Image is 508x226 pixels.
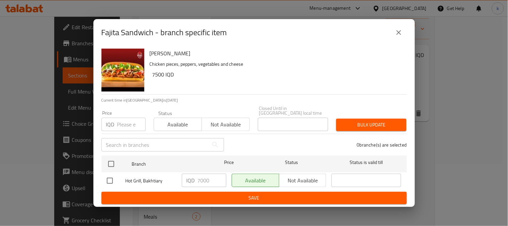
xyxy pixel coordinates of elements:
[152,70,402,79] h6: 7500 IQD
[332,158,401,167] span: Status is valid till
[101,49,144,92] img: Fajita Sandwich
[106,120,115,128] p: IQD
[357,142,407,148] p: 0 branche(s) are selected
[391,24,407,41] button: close
[198,174,226,187] input: Please enter price
[187,176,195,184] p: IQD
[132,160,201,168] span: Branch
[336,119,407,131] button: Bulk update
[150,49,402,58] h6: [PERSON_NAME]
[101,192,407,204] button: Save
[101,97,407,103] p: Current time in [GEOGRAPHIC_DATA] is [DATE]
[101,27,227,38] h2: Fajita Sandwich - branch specific item
[117,118,146,131] input: Please enter price
[257,158,326,167] span: Status
[154,118,202,131] button: Available
[205,120,247,129] span: Not available
[150,60,402,68] p: Chicken pieces, peppers, vegetables and cheese
[107,194,402,202] span: Save
[101,138,209,152] input: Search in branches
[342,121,401,129] span: Bulk update
[126,177,176,185] span: Hot Grill, Bakhtiary
[202,118,250,131] button: Not available
[207,158,251,167] span: Price
[157,120,199,129] span: Available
